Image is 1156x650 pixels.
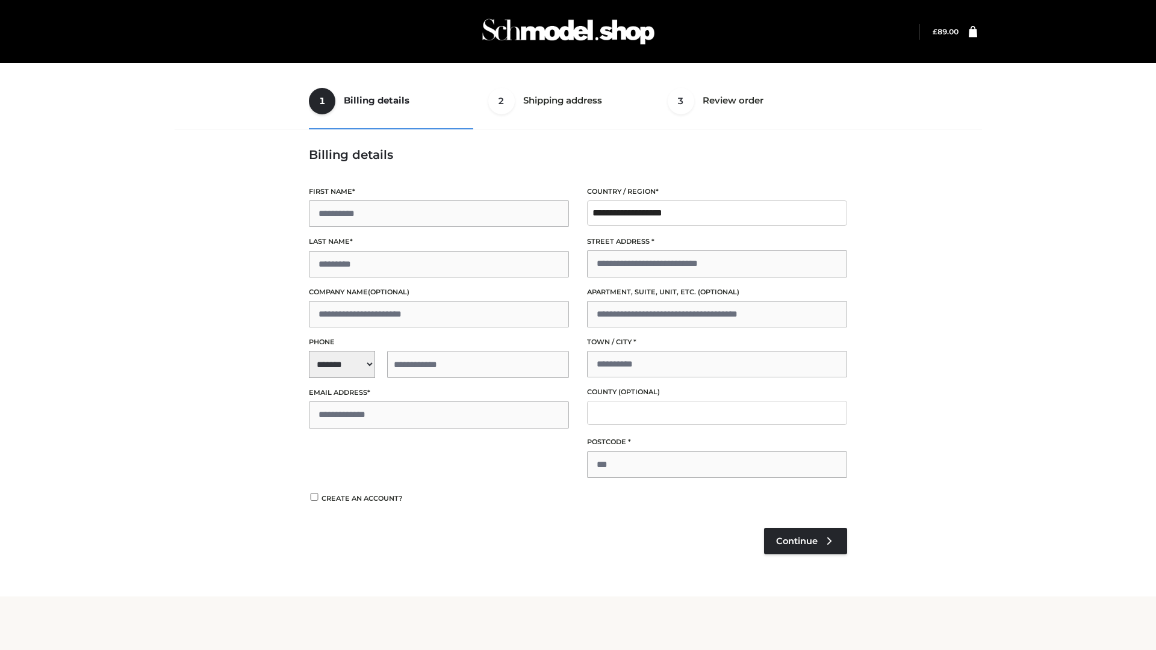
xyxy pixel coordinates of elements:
[309,493,320,501] input: Create an account?
[933,27,937,36] span: £
[322,494,403,503] span: Create an account?
[587,186,847,197] label: Country / Region
[309,147,847,162] h3: Billing details
[587,386,847,398] label: County
[309,186,569,197] label: First name
[587,436,847,448] label: Postcode
[698,288,739,296] span: (optional)
[933,27,959,36] bdi: 89.00
[309,236,569,247] label: Last name
[776,536,818,546] span: Continue
[764,528,847,554] a: Continue
[368,288,409,296] span: (optional)
[309,387,569,398] label: Email address
[587,336,847,348] label: Town / City
[933,27,959,36] a: £89.00
[309,286,569,298] label: Company name
[587,236,847,247] label: Street address
[618,388,660,396] span: (optional)
[478,8,659,55] img: Schmodel Admin 964
[309,336,569,348] label: Phone
[587,286,847,298] label: Apartment, suite, unit, etc.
